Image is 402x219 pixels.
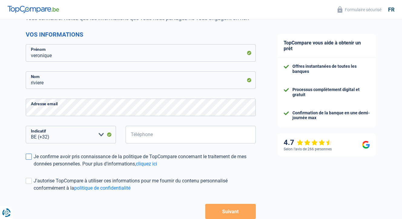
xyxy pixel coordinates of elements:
div: J'autorise TopCompare à utiliser ces informations pour me fournir du contenu personnalisé conform... [34,177,256,192]
a: cliquez ici [136,161,157,167]
a: politique de confidentialité [74,185,130,191]
div: fr [388,6,394,13]
h2: Vos informations [26,31,256,38]
div: TopCompare vous aide à obtenir un prêt [278,34,376,58]
img: TopCompare Logo [8,6,59,13]
input: 401020304 [126,126,256,143]
button: Formulaire sécurisé [334,5,385,15]
div: Confirmation de la banque en une demi-journée max [292,110,370,121]
div: Je confirme avoir pris connaissance de la politique de TopCompare concernant le traitement de mes... [34,153,256,168]
button: Suivant [205,204,256,219]
div: Selon l’avis de 266 personnes [284,147,332,151]
div: Processus complètement digital et gratuit [292,87,370,97]
div: 4.7 [284,138,332,147]
div: Offres instantanées de toutes les banques [292,64,370,74]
